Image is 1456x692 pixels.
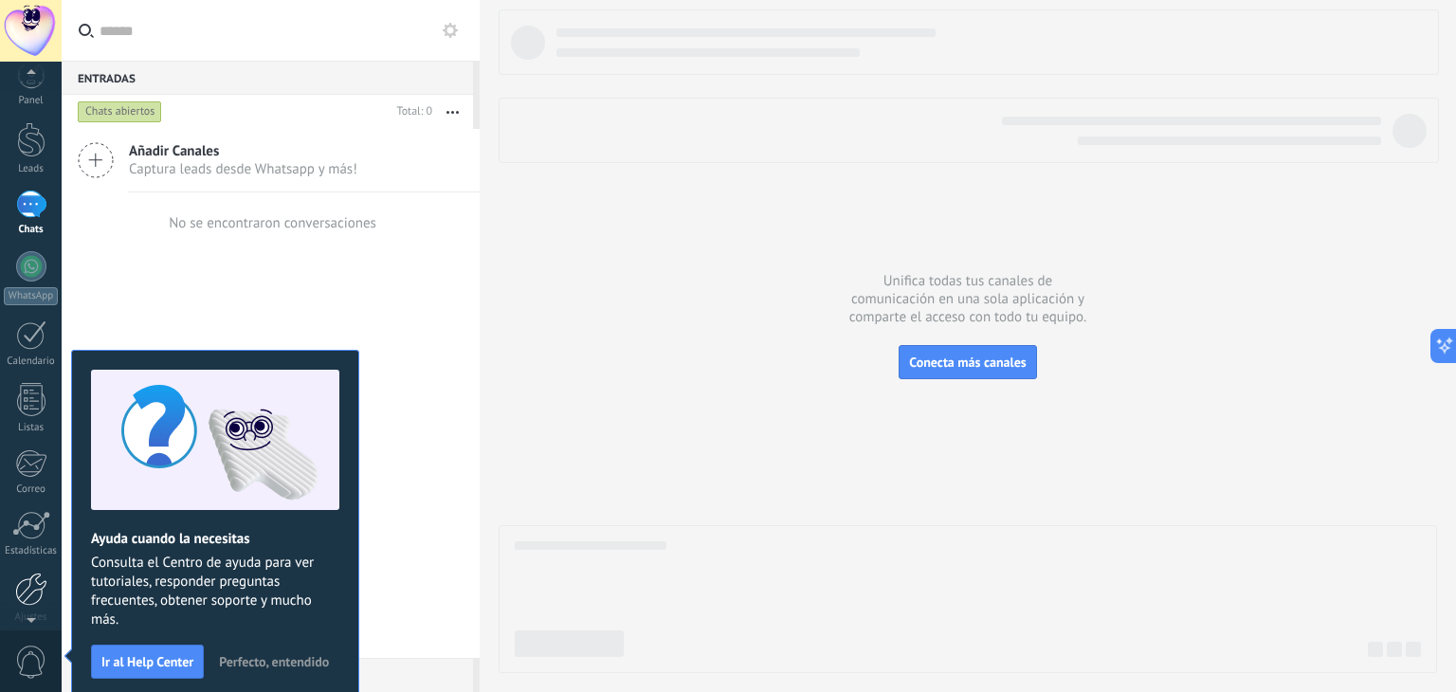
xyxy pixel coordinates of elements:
[909,354,1026,371] span: Conecta más canales
[169,214,376,232] div: No se encontraron conversaciones
[4,483,59,496] div: Correo
[219,655,329,668] span: Perfecto, entendido
[91,554,339,629] span: Consulta el Centro de ayuda para ver tutoriales, responder preguntas frecuentes, obtener soporte ...
[62,61,473,95] div: Entradas
[4,95,59,107] div: Panel
[4,163,59,175] div: Leads
[129,142,357,160] span: Añadir Canales
[101,655,193,668] span: Ir al Help Center
[210,647,337,676] button: Perfecto, entendido
[4,545,59,557] div: Estadísticas
[390,102,432,121] div: Total: 0
[91,645,204,679] button: Ir al Help Center
[129,160,357,178] span: Captura leads desde Whatsapp y más!
[4,287,58,305] div: WhatsApp
[899,345,1036,379] button: Conecta más canales
[78,100,162,123] div: Chats abiertos
[4,224,59,236] div: Chats
[4,422,59,434] div: Listas
[91,530,339,548] h2: Ayuda cuando la necesitas
[4,355,59,368] div: Calendario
